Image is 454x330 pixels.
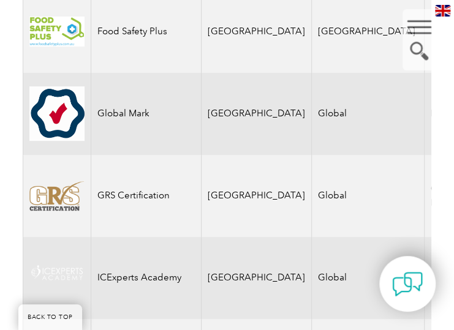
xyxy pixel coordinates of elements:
[91,237,202,319] td: ICExperts Academy
[29,181,85,211] img: 7f517d0d-f5a0-ea11-a812-000d3ae11abd%20-logo.png
[29,86,85,141] img: eb2924ac-d9bc-ea11-a814-000d3a79823d-logo.jpg
[18,304,82,330] a: BACK TO TOP
[202,155,312,237] td: [GEOGRAPHIC_DATA]
[29,263,85,293] img: 2bff5172-5738-eb11-a813-000d3a79722d-logo.png
[312,73,425,155] td: Global
[435,5,450,17] img: en
[312,155,425,237] td: Global
[29,17,85,47] img: e52924ac-d9bc-ea11-a814-000d3a79823d-logo.png
[392,269,423,299] img: contact-chat.png
[312,237,425,319] td: Global
[91,155,202,237] td: GRS Certification
[91,73,202,155] td: Global Mark
[202,237,312,319] td: [GEOGRAPHIC_DATA]
[202,73,312,155] td: [GEOGRAPHIC_DATA]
